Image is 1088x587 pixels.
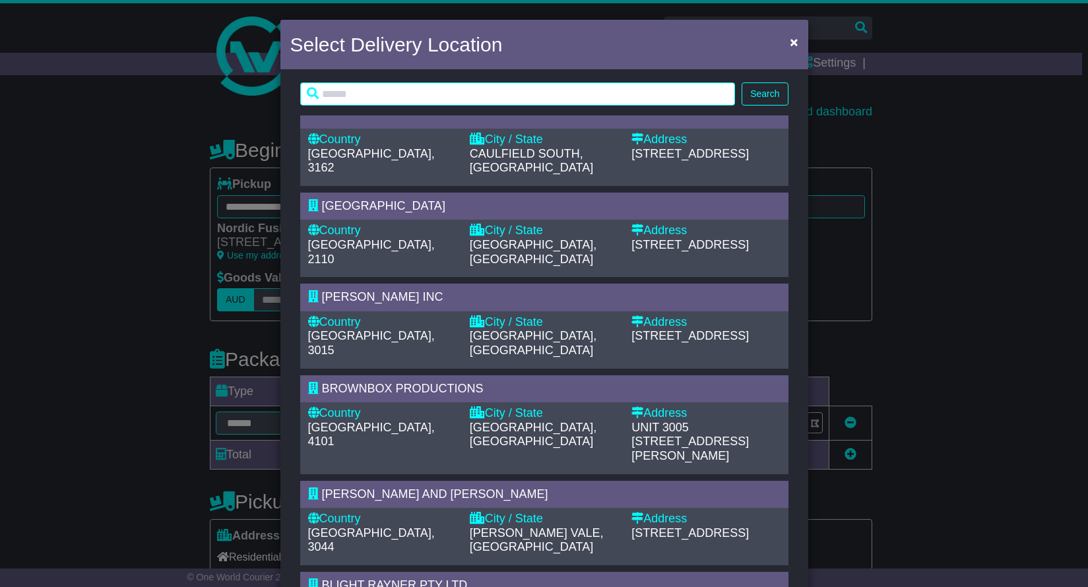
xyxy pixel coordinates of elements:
[631,526,749,540] span: [STREET_ADDRESS]
[308,512,457,526] div: Country
[308,147,435,175] span: [GEOGRAPHIC_DATA], 3162
[308,526,435,554] span: [GEOGRAPHIC_DATA], 3044
[308,406,457,421] div: Country
[308,133,457,147] div: Country
[308,224,457,238] div: Country
[322,382,484,395] span: BROWNBOX PRODUCTIONS
[308,329,435,357] span: [GEOGRAPHIC_DATA], 3015
[308,238,435,266] span: [GEOGRAPHIC_DATA], 2110
[631,512,780,526] div: Address
[290,30,503,59] h4: Select Delivery Location
[631,315,780,330] div: Address
[308,315,457,330] div: Country
[742,82,788,106] button: Search
[631,224,780,238] div: Address
[631,147,749,160] span: [STREET_ADDRESS]
[790,34,798,49] span: ×
[631,435,749,462] span: [STREET_ADDRESS][PERSON_NAME]
[631,238,749,251] span: [STREET_ADDRESS]
[322,290,443,303] span: [PERSON_NAME] INC
[322,199,445,212] span: [GEOGRAPHIC_DATA]
[631,406,780,421] div: Address
[631,421,689,434] span: UNIT 3005
[631,133,780,147] div: Address
[470,512,618,526] div: City / State
[470,315,618,330] div: City / State
[470,526,604,554] span: [PERSON_NAME] VALE, [GEOGRAPHIC_DATA]
[470,421,596,448] span: [GEOGRAPHIC_DATA], [GEOGRAPHIC_DATA]
[470,238,596,266] span: [GEOGRAPHIC_DATA], [GEOGRAPHIC_DATA]
[470,329,596,357] span: [GEOGRAPHIC_DATA], [GEOGRAPHIC_DATA]
[308,421,435,448] span: [GEOGRAPHIC_DATA], 4101
[470,147,593,175] span: CAULFIELD SOUTH, [GEOGRAPHIC_DATA]
[470,224,618,238] div: City / State
[322,487,548,501] span: [PERSON_NAME] AND [PERSON_NAME]
[631,329,749,342] span: [STREET_ADDRESS]
[470,406,618,421] div: City / State
[783,28,804,55] button: Close
[470,133,618,147] div: City / State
